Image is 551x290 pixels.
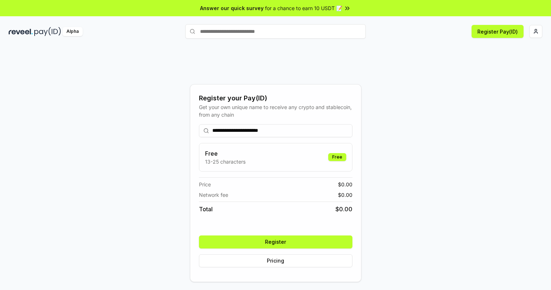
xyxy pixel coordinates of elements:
[199,181,211,188] span: Price
[199,93,352,103] div: Register your Pay(ID)
[205,149,246,158] h3: Free
[199,205,213,213] span: Total
[199,191,228,199] span: Network fee
[265,4,342,12] span: for a chance to earn 10 USDT 📝
[335,205,352,213] span: $ 0.00
[199,235,352,248] button: Register
[9,27,33,36] img: reveel_dark
[62,27,83,36] div: Alpha
[199,103,352,118] div: Get your own unique name to receive any crypto and stablecoin, from any chain
[34,27,61,36] img: pay_id
[338,191,352,199] span: $ 0.00
[328,153,346,161] div: Free
[472,25,524,38] button: Register Pay(ID)
[200,4,264,12] span: Answer our quick survey
[338,181,352,188] span: $ 0.00
[199,254,352,267] button: Pricing
[205,158,246,165] p: 13-25 characters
